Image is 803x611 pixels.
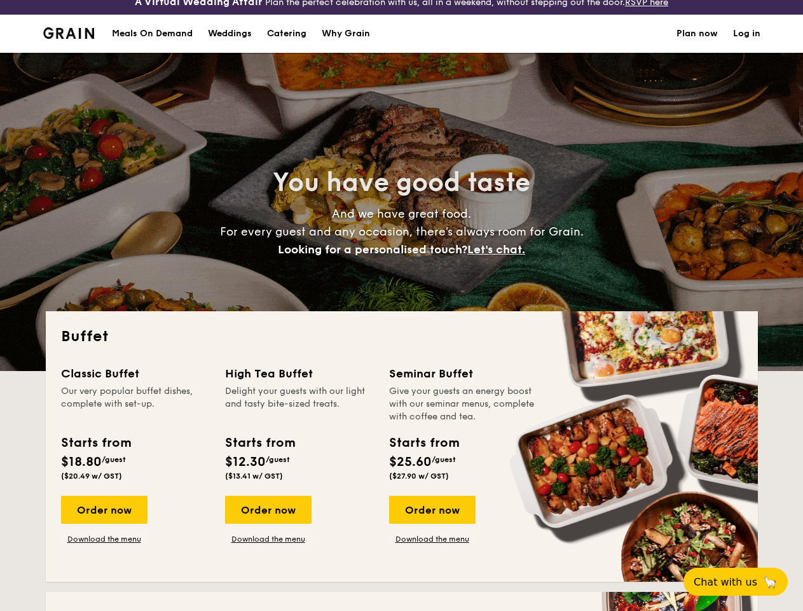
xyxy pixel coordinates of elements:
span: /guest [266,455,290,464]
a: Download the menu [389,534,476,544]
a: Meals On Demand [104,15,200,53]
span: ($13.41 w/ GST) [225,472,283,481]
button: Chat with us🦙 [683,568,788,596]
div: Order now [225,496,312,524]
div: Starts from [225,433,294,453]
span: /guest [102,455,126,464]
a: Weddings [200,15,259,53]
a: Download the menu [61,534,148,544]
div: Starts from [61,433,130,453]
div: Weddings [208,15,252,53]
h2: Buffet [61,327,743,347]
div: Starts from [389,433,458,453]
div: Our very popular buffet dishes, complete with set-up. [61,385,210,423]
a: Catering [259,15,314,53]
div: Order now [61,496,148,524]
div: Seminar Buffet [389,365,538,383]
span: $12.30 [225,454,266,470]
div: Meals On Demand [112,15,193,53]
span: ($27.90 w/ GST) [389,472,449,481]
span: ($20.49 w/ GST) [61,472,122,481]
img: Grain [43,27,95,39]
span: Let's chat. [467,242,525,256]
div: Classic Buffet [61,365,210,383]
a: Why Grain [314,15,378,53]
h1: Catering [267,15,306,53]
span: 🦙 [762,575,778,589]
div: Why Grain [322,15,370,53]
span: $25.60 [389,454,432,470]
span: Chat with us [694,576,757,588]
a: Download the menu [225,534,312,544]
span: $18.80 [61,454,102,470]
a: Plan now [676,15,718,53]
div: Delight your guests with our light and tasty bite-sized treats. [225,385,374,423]
span: Looking for a personalised touch? [278,242,467,256]
div: Give your guests an energy boost with our seminar menus, complete with coffee and tea. [389,385,538,423]
span: /guest [432,455,456,464]
span: You have good taste [273,167,530,198]
div: Order now [389,496,476,524]
a: Log in [733,15,760,53]
a: Logotype [43,27,95,39]
div: High Tea Buffet [225,365,374,383]
span: And we have great food. For every guest and any occasion, there’s always room for Grain. [220,207,584,256]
